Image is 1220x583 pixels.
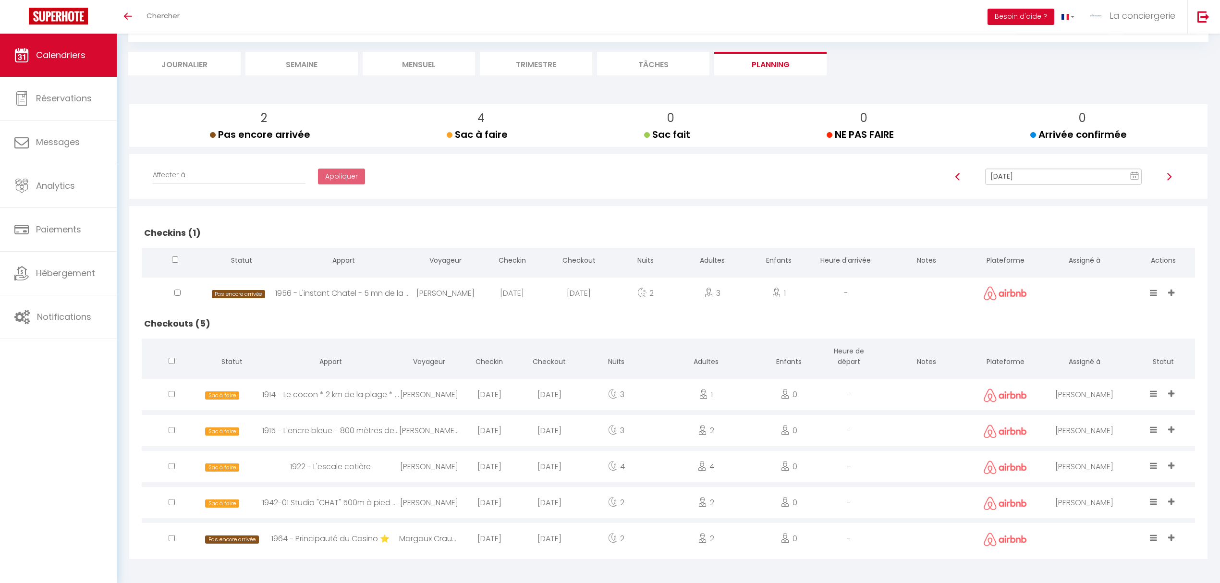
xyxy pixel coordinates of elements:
[519,339,579,377] th: Checkout
[819,451,879,482] div: -
[653,379,758,410] div: 1
[612,248,679,275] th: Nuits
[812,248,879,275] th: Heure d'arrivée
[399,451,459,482] div: [PERSON_NAME]
[827,128,894,141] span: NE PAS FAIRE
[546,278,612,309] div: [DATE]
[519,379,579,410] div: [DATE]
[205,391,239,400] span: Sac à faire
[879,248,974,275] th: Notes
[1132,248,1196,275] th: Actions
[653,523,758,554] div: 2
[984,497,1027,510] img: airbnb2.png
[679,278,745,309] div: 3
[245,52,358,75] li: Semaine
[1037,339,1132,377] th: Assigné à
[8,4,37,33] button: Ouvrir le widget de chat LiveChat
[580,339,654,377] th: Nuits
[758,523,818,554] div: 0
[262,451,399,482] div: 1922 - L'escale cotière
[262,487,399,518] div: 1942-01 Studio "CHAT" 500m à pied de la plage refait neuf
[653,451,758,482] div: 4
[819,379,879,410] div: -
[459,339,519,377] th: Checkin
[205,463,239,472] span: Sac à faire
[519,415,579,446] div: [DATE]
[212,290,265,298] span: Pas encore arrivée
[834,109,894,127] p: 0
[459,451,519,482] div: [DATE]
[580,379,654,410] div: 3
[546,248,612,275] th: Checkout
[519,487,579,518] div: [DATE]
[580,523,654,554] div: 2
[332,255,355,265] span: Appart
[812,278,879,309] div: -
[1037,248,1132,275] th: Assigné à
[479,278,546,309] div: [DATE]
[984,389,1027,402] img: airbnb2.png
[363,52,475,75] li: Mensuel
[319,357,342,366] span: Appart
[412,248,479,275] th: Voyageur
[580,415,654,446] div: 3
[1038,109,1127,127] p: 0
[399,415,459,446] div: [PERSON_NAME] [PERSON_NAME]
[459,415,519,446] div: [DATE]
[399,339,459,377] th: Voyageur
[612,278,679,309] div: 2
[679,248,745,275] th: Adultes
[142,218,1195,248] h2: Checkins (1)
[653,339,758,377] th: Adultes
[984,461,1027,474] img: airbnb2.png
[519,523,579,554] div: [DATE]
[819,339,879,377] th: Heure de départ
[758,379,818,410] div: 0
[1037,415,1132,446] div: [PERSON_NAME]
[984,286,1027,300] img: airbnb2.png
[262,523,399,554] div: 1964 - Principauté du Casino ⭐️
[205,535,258,544] span: Pas encore arrivée
[653,415,758,446] div: 2
[36,180,75,192] span: Analytics
[218,109,310,127] p: 2
[954,173,962,181] img: arrow-left3.svg
[745,248,812,275] th: Enfants
[262,415,399,446] div: 1915 - L'encre bleue - 800 mètres de la plage
[36,49,85,61] span: Calendriers
[819,487,879,518] div: -
[262,379,399,410] div: 1914 - Le cocon * 2 km de la plage * WIFI * PARKING
[1089,9,1103,23] img: ...
[974,248,1037,275] th: Plateforme
[36,223,81,235] span: Paiements
[275,278,412,309] div: 1956 - L'instant Chatel - 5 mn de la plage à pied
[399,379,459,410] div: [PERSON_NAME]
[519,451,579,482] div: [DATE]
[1037,487,1132,518] div: [PERSON_NAME]
[205,427,239,436] span: Sac à faire
[29,8,88,24] img: Super Booking
[36,136,80,148] span: Messages
[758,339,818,377] th: Enfants
[580,451,654,482] div: 4
[819,415,879,446] div: -
[1165,173,1173,181] img: arrow-right3.svg
[1030,128,1127,141] span: Arrivée confirmée
[479,248,546,275] th: Checkin
[652,109,690,127] p: 0
[1110,10,1175,22] span: La conciergerie
[447,128,508,141] span: Sac à faire
[714,52,827,75] li: Planning
[758,415,818,446] div: 0
[399,487,459,518] div: [PERSON_NAME]
[974,339,1037,377] th: Plateforme
[1132,339,1196,377] th: Statut
[36,267,95,279] span: Hébergement
[412,278,479,309] div: [PERSON_NAME]
[459,379,519,410] div: [DATE]
[597,52,709,75] li: Tâches
[879,339,974,377] th: Notes
[1197,11,1209,23] img: logout
[1037,451,1132,482] div: [PERSON_NAME]
[36,92,92,104] span: Réservations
